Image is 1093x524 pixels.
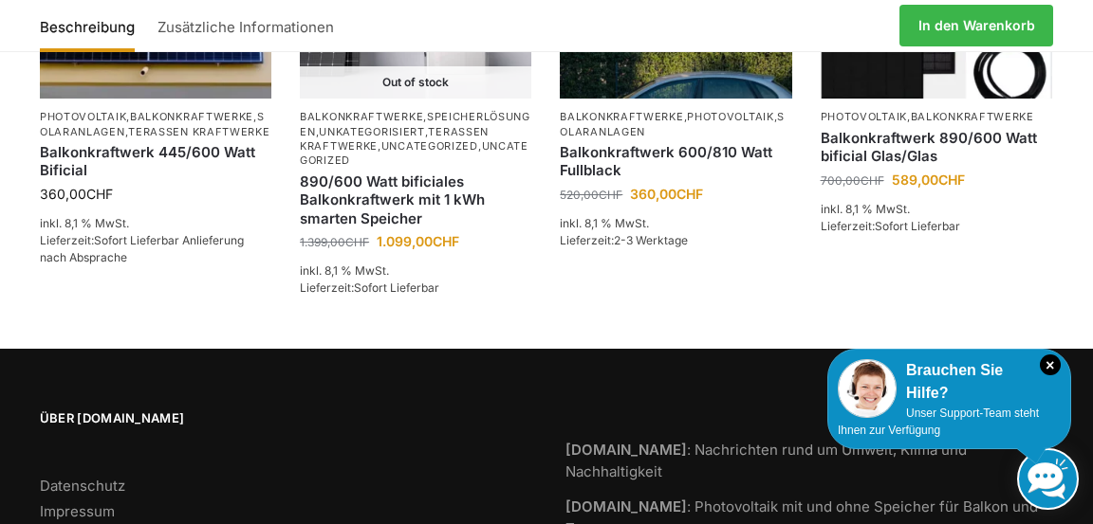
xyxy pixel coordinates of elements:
span: CHF [86,186,113,202]
span: Sofort Lieferbar [354,280,439,295]
p: , [821,110,1052,124]
span: Sofort Lieferbar Anlieferung nach Absprache [40,233,244,264]
a: Balkonkraftwerke [300,110,423,123]
a: Balkonkraftwerke [911,110,1034,123]
bdi: 360,00 [630,186,703,202]
strong: [DOMAIN_NAME] [565,441,687,459]
a: Balkonkraftwerke [560,110,683,123]
p: inkl. 8,1 % MwSt. [821,201,1052,218]
a: Datenschutz [40,477,125,495]
bdi: 520,00 [560,188,622,202]
span: Über [DOMAIN_NAME] [40,409,528,428]
span: Lieferzeit: [821,219,960,233]
a: Photovoltaik [821,110,907,123]
strong: [DOMAIN_NAME] [565,497,687,515]
a: Terassen Kraftwerke [128,125,269,138]
span: Lieferzeit: [40,233,244,264]
span: CHF [676,186,703,202]
bdi: 589,00 [892,172,965,188]
bdi: 360,00 [40,186,113,202]
a: Photovoltaik [40,110,126,123]
a: Impressum [40,502,115,520]
bdi: 1.099,00 [377,233,459,249]
a: Speicherlösungen [300,110,530,137]
span: CHF [433,233,459,249]
p: , , [560,110,791,139]
a: 890/600 Watt bificiales Balkonkraftwerk mit 1 kWh smarten Speicher [300,172,531,228]
a: Balkonkraftwerk 445/600 Watt Bificial [40,143,271,180]
span: CHF [599,188,622,202]
a: [DOMAIN_NAME]: Nachrichten rund um Umwelt, Klima und Nachhaltigkeit [565,441,967,480]
span: Unser Support-Team steht Ihnen zur Verfügung [838,407,1039,437]
span: 2-3 Werktage [614,233,688,247]
span: CHF [345,235,369,249]
a: Solaranlagen [40,110,265,137]
div: Brauchen Sie Hilfe? [838,359,1061,405]
span: Lieferzeit: [560,233,688,247]
span: CHF [861,173,884,188]
a: Unkategorisiert [319,125,425,138]
p: inkl. 8,1 % MwSt. [40,215,271,232]
a: Solaranlagen [560,110,785,137]
a: Balkonkraftwerk 600/810 Watt Fullblack [560,143,791,180]
span: Sofort Lieferbar [875,219,960,233]
a: Terassen Kraftwerke [300,125,489,153]
span: Lieferzeit: [300,280,439,295]
p: , , , , , [300,110,531,169]
a: Photovoltaik [687,110,773,123]
a: Uncategorized [300,139,528,167]
a: Balkonkraftwerk 890/600 Watt bificial Glas/Glas [821,129,1052,166]
a: Balkonkraftwerke [130,110,253,123]
bdi: 1.399,00 [300,235,369,249]
p: inkl. 8,1 % MwSt. [560,215,791,232]
a: Uncategorized [381,139,478,153]
p: inkl. 8,1 % MwSt. [300,262,531,280]
i: Schließen [1040,354,1061,375]
p: , , , [40,110,271,139]
bdi: 700,00 [821,173,884,188]
span: CHF [938,172,965,188]
img: Customer service [838,359,897,418]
